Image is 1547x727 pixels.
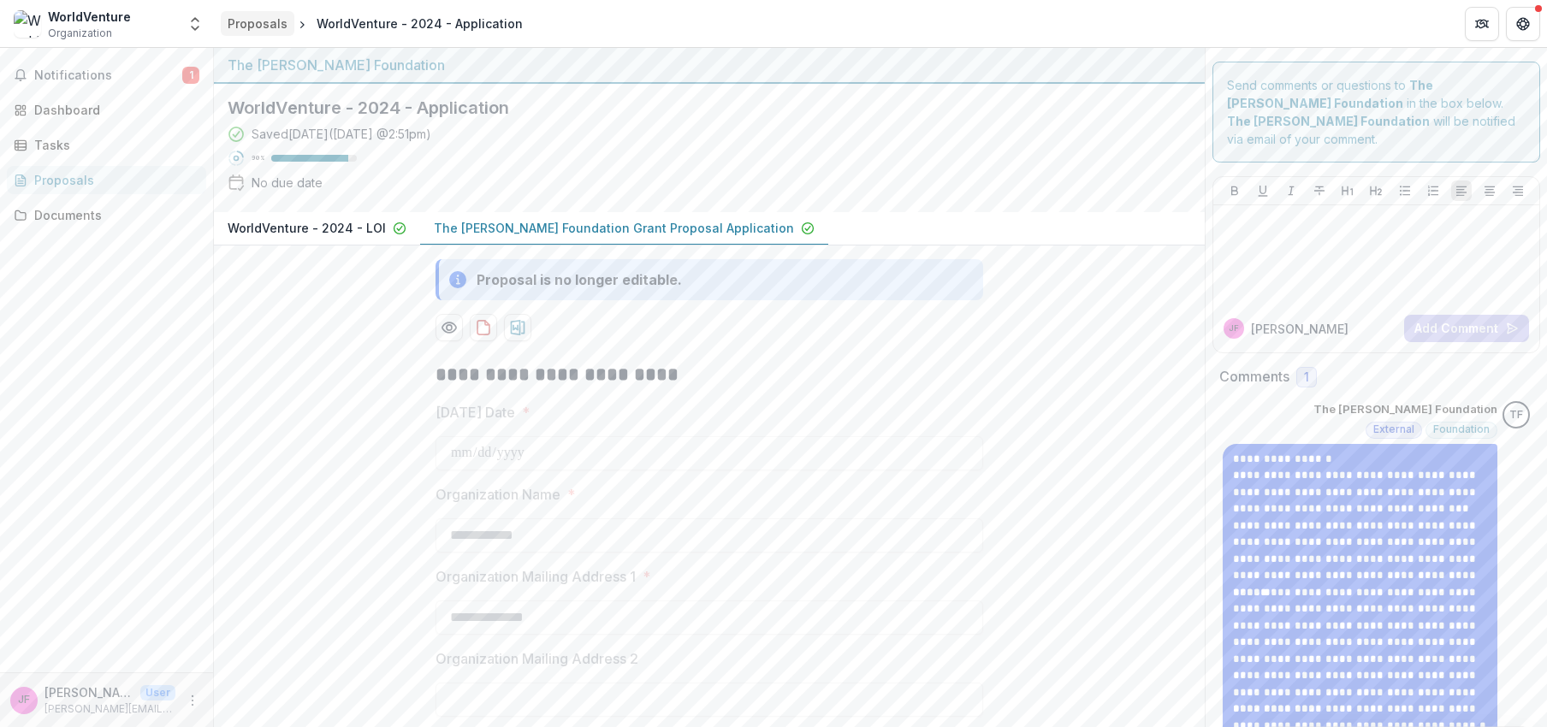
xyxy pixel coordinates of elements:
button: Partners [1465,7,1499,41]
button: Ordered List [1423,180,1443,201]
button: Underline [1253,180,1273,201]
a: Dashboard [7,96,206,124]
div: Proposal is no longer editable. [477,269,682,290]
button: Align Left [1451,180,1472,201]
span: Foundation [1433,423,1490,435]
p: [DATE] Date [436,402,515,423]
div: The Bolick Foundation [1509,410,1523,421]
p: User [140,685,175,700]
p: Organization Mailing Address 1 [436,566,636,587]
button: download-proposal [504,314,531,341]
button: Open entity switcher [183,7,207,41]
button: Heading 1 [1337,180,1358,201]
button: Strike [1309,180,1330,201]
div: Proposals [228,15,287,33]
span: External [1373,423,1414,435]
img: WorldVenture [14,10,41,38]
p: The [PERSON_NAME] Foundation [1313,401,1497,418]
a: Documents [7,201,206,229]
nav: breadcrumb [221,11,530,36]
div: The [PERSON_NAME] Foundation [228,55,1191,75]
p: WorldVenture - 2024 - LOI [228,219,386,237]
div: No due date [252,174,323,192]
span: 1 [182,67,199,84]
p: The [PERSON_NAME] Foundation Grant Proposal Application [434,219,794,237]
strong: The [PERSON_NAME] Foundation [1227,114,1430,128]
span: Organization [48,26,112,41]
div: WorldVenture [48,8,131,26]
div: Jacob Fitchpatrick [18,694,30,706]
button: Bullet List [1395,180,1415,201]
button: Notifications1 [7,62,206,89]
button: Add Comment [1404,315,1529,342]
div: Jacob Fitchpatrick [1229,324,1239,333]
a: Proposals [221,11,294,36]
h2: Comments [1219,369,1289,385]
a: Proposals [7,166,206,194]
p: [PERSON_NAME][EMAIL_ADDRESS][DOMAIN_NAME] [44,701,175,717]
p: 90 % [252,152,264,164]
p: Organization Name [436,484,560,505]
button: Bold [1224,180,1245,201]
div: Proposals [34,171,193,189]
button: Align Center [1479,180,1500,201]
a: Tasks [7,131,206,159]
button: More [182,690,203,711]
div: Send comments or questions to in the box below. will be notified via email of your comment. [1212,62,1540,163]
button: download-proposal [470,314,497,341]
div: Tasks [34,136,193,154]
p: Organization Mailing Address 2 [436,648,638,669]
p: [PERSON_NAME] [44,683,133,701]
div: Saved [DATE] ( [DATE] @ 2:51pm ) [252,125,431,143]
button: Heading 2 [1366,180,1386,201]
div: WorldVenture - 2024 - Application [317,15,523,33]
span: Notifications [34,68,182,83]
h2: WorldVenture - 2024 - Application [228,98,1164,118]
div: Documents [34,206,193,224]
button: Align Right [1508,180,1528,201]
span: 1 [1304,370,1309,385]
p: [PERSON_NAME] [1251,320,1348,338]
div: Dashboard [34,101,193,119]
button: Preview 72720aab-ef6a-43cc-a191-e3f41762beb2-1.pdf [436,314,463,341]
button: Get Help [1506,7,1540,41]
button: Italicize [1281,180,1301,201]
